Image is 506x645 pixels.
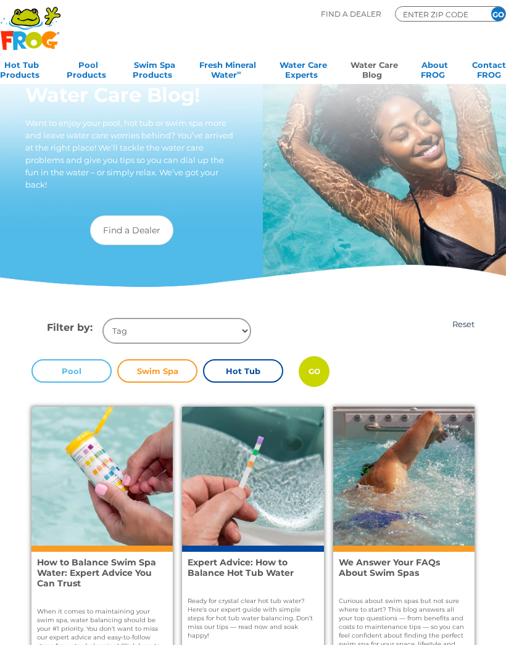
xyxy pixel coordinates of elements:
[203,359,283,383] label: Hot Tub
[321,6,381,22] p: Find A Dealer
[133,56,176,81] a: Swim SpaProducts
[350,56,398,81] a: Water CareBlog
[67,56,110,81] a: PoolProducts
[421,56,449,81] a: AboutFROG
[37,557,157,588] h4: How to Balance Swim Spa Water: Expert Advice You Can Trust
[402,9,476,20] input: Zip Code Form
[472,56,506,81] a: ContactFROG
[188,557,307,578] h4: Expert Advice: How to Balance Hot Tub Water
[280,56,327,81] a: Water CareExperts
[199,56,256,81] a: Fresh MineralWater∞
[491,7,505,21] input: GO
[31,359,112,383] label: Pool
[237,69,241,76] sup: ∞
[188,597,318,640] p: Ready for crystal clear hot tub water? Here's our expert guide with simple steps for hot tub wate...
[31,407,173,546] img: A woman with pink nail polish tests her swim spa with FROG @ease Test Strips
[339,557,458,578] h4: We Answer Your FAQs About Swim Spas
[182,407,323,546] img: A female's hand dips a test strip into a hot tub.
[117,359,197,383] label: Swim Spa
[299,356,330,387] input: GO
[452,319,475,329] a: Reset
[333,407,475,546] img: A man swim sin the moving current of a swim spa
[47,318,102,341] h4: Filter by:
